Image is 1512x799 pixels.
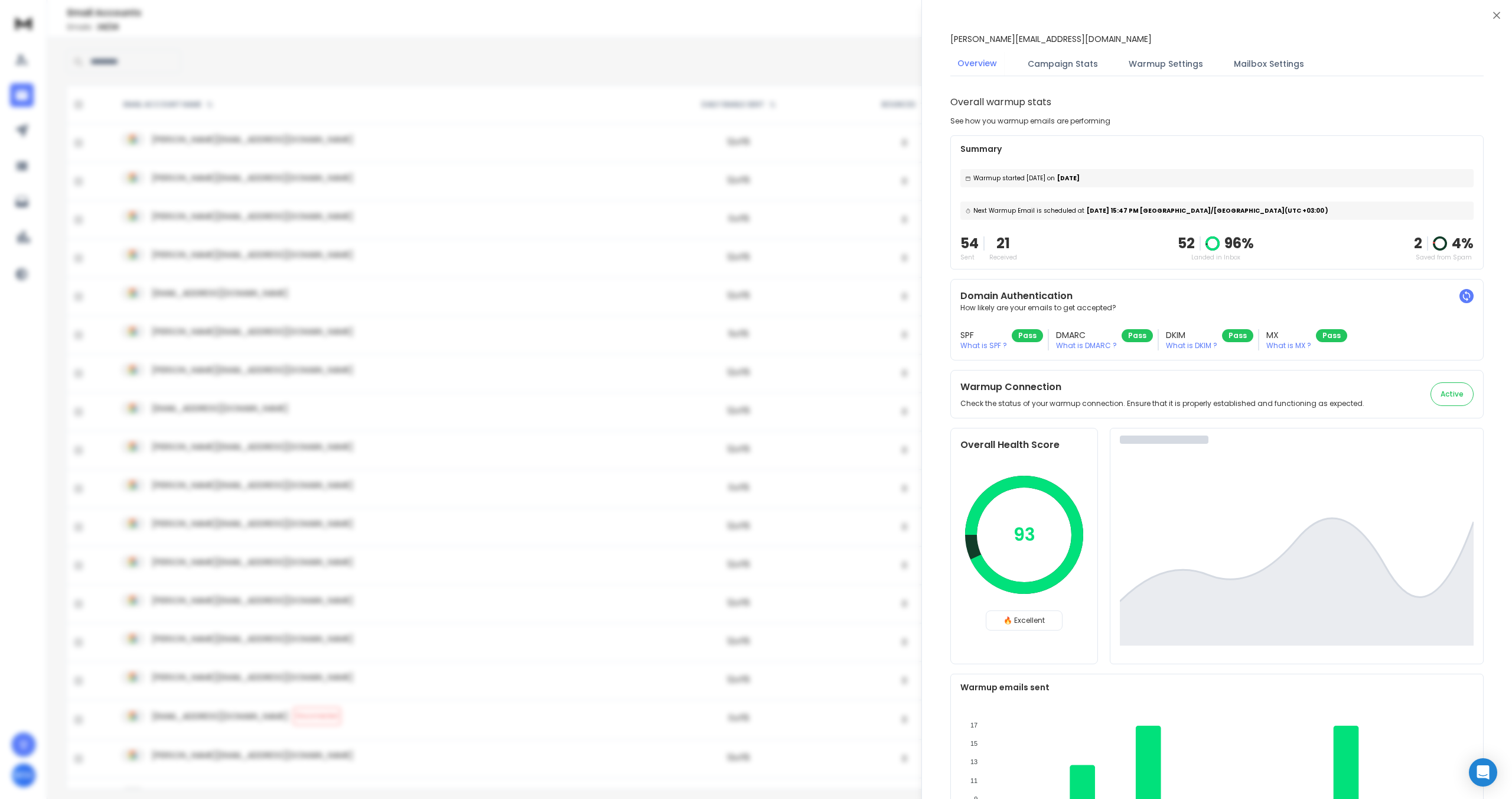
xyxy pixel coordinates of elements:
tspan: 13 [970,758,977,765]
p: 52 [1178,234,1195,253]
p: 54 [960,234,979,253]
p: What is MX ? [1266,341,1311,350]
p: What is DKIM ? [1166,341,1217,350]
div: Pass [1012,329,1043,342]
div: 🔥 Excellent [986,610,1063,631]
div: Open Intercom Messenger [1469,758,1497,787]
p: Summary [960,143,1474,155]
tspan: 15 [970,740,977,747]
h1: Overall warmup stats [950,95,1051,109]
button: Overview [950,50,1004,77]
div: [DATE] [960,169,1474,187]
h2: Overall Health Score [960,438,1088,452]
h3: SPF [960,329,1007,341]
h2: Domain Authentication [960,289,1474,303]
p: Landed in Inbox [1178,253,1254,262]
p: 96 % [1224,234,1254,253]
strong: 2 [1414,233,1422,253]
p: 93 [1014,524,1035,545]
p: What is DMARC ? [1056,341,1117,350]
p: How likely are your emails to get accepted? [960,303,1474,313]
div: [DATE] 15:47 PM [GEOGRAPHIC_DATA]/[GEOGRAPHIC_DATA] (UTC +03:00 ) [960,202,1474,220]
button: Campaign Stats [1021,51,1105,77]
h2: Warmup Connection [960,380,1364,394]
tspan: 17 [970,722,977,729]
button: Warmup Settings [1122,51,1210,77]
p: Received [989,253,1017,262]
p: See how you warmup emails are performing [950,116,1110,126]
span: Warmup started [DATE] on [973,174,1055,183]
p: [PERSON_NAME][EMAIL_ADDRESS][DOMAIN_NAME] [950,33,1152,45]
h3: DKIM [1166,329,1217,341]
p: 21 [989,234,1017,253]
p: Warmup emails sent [960,681,1474,693]
tspan: 11 [970,777,977,784]
button: Active [1430,382,1474,406]
p: Check the status of your warmup connection. Ensure that it is properly established and functionin... [960,399,1364,408]
p: 4 % [1452,234,1474,253]
span: Next Warmup Email is scheduled at [973,206,1084,215]
button: Mailbox Settings [1227,51,1311,77]
h3: DMARC [1056,329,1117,341]
h3: MX [1266,329,1311,341]
p: Saved from Spam [1414,253,1474,262]
div: Pass [1222,329,1253,342]
p: What is SPF ? [960,341,1007,350]
div: Pass [1122,329,1153,342]
p: Sent [960,253,979,262]
div: Pass [1316,329,1347,342]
